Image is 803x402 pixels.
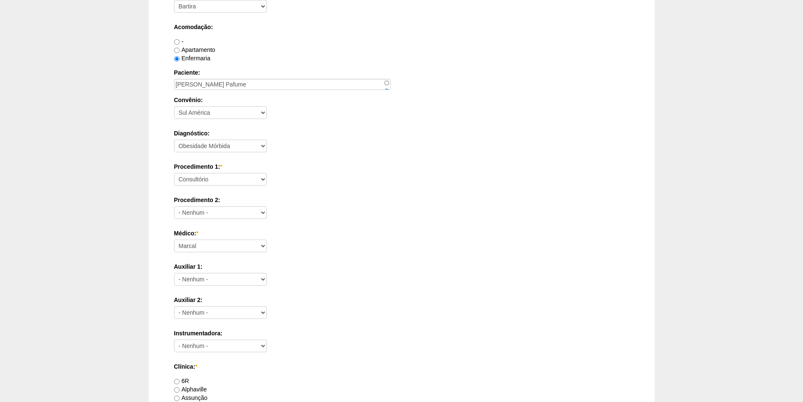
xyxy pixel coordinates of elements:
[174,129,629,138] label: Diagnóstico:
[174,229,629,237] label: Médico:
[174,162,629,171] label: Procedimento 1:
[174,39,180,45] input: -
[174,262,629,271] label: Auxiliar 1:
[174,55,210,62] label: Enfermaria
[174,196,629,204] label: Procedimento 2:
[196,230,198,237] span: Este campo é obrigatório.
[220,163,222,170] span: Este campo é obrigatório.
[174,329,629,337] label: Instrumentadora:
[195,363,197,370] span: Este campo é obrigatório.
[174,46,215,53] label: Apartamento
[174,387,180,393] input: Alphaville
[174,96,629,104] label: Convênio:
[174,379,180,384] input: 6R
[174,362,629,371] label: Clínica:
[174,38,184,45] label: -
[174,68,629,77] label: Paciente:
[174,56,180,62] input: Enfermaria
[174,48,180,53] input: Apartamento
[174,396,180,401] input: Assunção
[174,394,207,401] label: Assunção
[174,386,207,393] label: Alphaville
[174,23,629,31] label: Acomodação:
[174,296,629,304] label: Auxiliar 2:
[174,378,189,384] label: 6R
